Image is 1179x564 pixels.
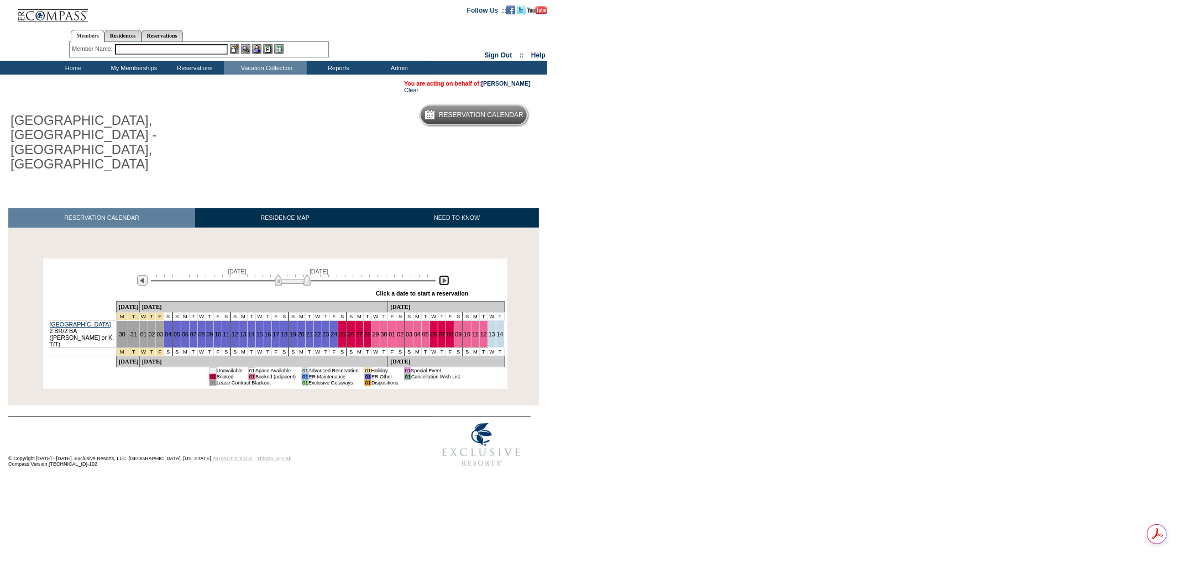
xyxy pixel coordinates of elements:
[265,331,271,338] a: 16
[140,331,147,338] a: 01
[464,331,470,338] a: 10
[281,331,287,338] a: 18
[454,312,463,320] td: S
[224,61,307,75] td: Vacation Collection
[230,44,239,54] img: b_edit.gif
[255,312,264,320] td: W
[239,347,248,356] td: M
[380,347,388,356] td: T
[148,347,156,356] td: Spring Break Wk 4 2026 - Saturday to Saturday
[330,312,338,320] td: F
[472,331,479,338] a: 11
[454,347,463,356] td: S
[305,347,313,356] td: T
[413,347,422,356] td: M
[164,347,172,356] td: S
[272,312,280,320] td: F
[195,208,375,228] a: RESIDENCE MAP
[313,312,322,320] td: W
[209,379,216,386] td: 01
[411,373,460,379] td: Cancellation Wish List
[422,331,429,338] a: 05
[388,356,504,367] td: [DATE]
[142,30,183,41] a: Reservations
[388,301,504,312] td: [DATE]
[306,331,313,338] a: 21
[471,347,480,356] td: M
[404,367,411,373] td: 01
[421,312,429,320] td: T
[330,347,338,356] td: F
[139,356,388,367] td: [DATE]
[198,331,205,338] a: 08
[223,331,229,338] a: 11
[248,331,255,338] a: 14
[371,312,380,320] td: W
[364,367,371,373] td: 01
[308,367,359,373] td: Advanced Reservation
[421,347,429,356] td: T
[380,312,388,320] td: T
[247,347,255,356] td: T
[338,347,347,356] td: S
[480,331,487,338] a: 12
[230,312,239,320] td: S
[248,367,255,373] td: 01
[156,331,163,338] a: 03
[228,268,247,275] span: [DATE]
[206,312,214,320] td: T
[8,418,395,472] td: © Copyright [DATE] - [DATE]. Exclusive Resorts, LLC. [GEOGRAPHIC_DATA], [US_STATE]. Compass Versi...
[255,347,264,356] td: W
[455,331,462,338] a: 09
[396,347,405,356] td: S
[297,312,306,320] td: M
[104,30,142,41] a: Residences
[273,331,279,338] a: 17
[212,456,253,461] a: PRIVACY POLICY
[130,331,137,338] a: 31
[264,347,272,356] td: T
[298,331,305,338] a: 20
[116,356,139,367] td: [DATE]
[484,51,512,59] a: Sign Out
[347,312,355,320] td: S
[71,30,104,42] a: Members
[429,347,438,356] td: W
[414,331,421,338] a: 04
[116,312,128,320] td: Spring Break Wk 4 2026 - Saturday to Saturday
[264,312,272,320] td: T
[206,347,214,356] td: T
[163,61,224,75] td: Reservations
[209,373,216,379] td: 01
[222,312,230,320] td: S
[308,373,359,379] td: ER Maintenance
[216,379,296,386] td: Lease Contract Blackout
[116,347,128,356] td: Spring Break Wk 4 2026 - Saturday to Saturday
[371,373,399,379] td: ER Other
[496,312,504,320] td: T
[405,347,413,356] td: S
[431,331,437,338] a: 06
[72,44,114,54] div: Member Name:
[280,312,289,320] td: S
[257,456,292,461] a: TERMS OF USE
[222,347,230,356] td: S
[373,331,379,338] a: 29
[481,80,531,87] a: [PERSON_NAME]
[364,373,371,379] td: 01
[496,347,504,356] td: T
[172,312,181,320] td: S
[156,312,164,320] td: Spring Break Wk 4 2026 - Saturday to Saturday
[102,61,163,75] td: My Memberships
[181,347,189,356] td: M
[348,331,354,338] a: 26
[313,347,322,356] td: W
[479,347,488,356] td: T
[49,320,117,347] td: 2 BR/2 BA ([PERSON_NAME] or K, T/T)
[479,312,488,320] td: T
[289,347,297,356] td: S
[302,373,308,379] td: 01
[489,331,495,338] a: 13
[463,312,471,320] td: S
[165,331,171,338] a: 04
